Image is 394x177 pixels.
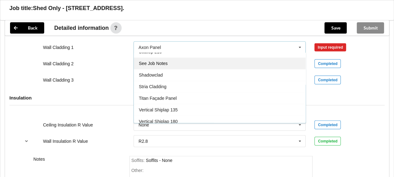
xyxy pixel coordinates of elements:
div: Completed [314,137,341,146]
span: Scallop 215 [139,50,162,55]
div: Soffits [146,158,172,163]
span: Other: [131,168,144,173]
label: Wall Cladding 3 [43,78,74,83]
div: None [139,123,149,127]
div: Completed [314,121,341,129]
div: R2.8 [139,139,148,143]
span: Soffits : [131,158,146,163]
label: Wall Cladding 1 [43,45,74,50]
div: Completed [314,76,341,84]
span: Detailed information [54,25,109,31]
label: Ceiling Insulation R Value [43,122,93,127]
label: Wall Cladding 2 [43,61,74,66]
div: Input required [314,43,346,51]
button: Back [10,22,44,34]
span: Vertical Shiplap 180 [139,119,178,124]
span: Titan Façade Panel [139,96,177,101]
h4: Insulation [9,95,385,101]
span: Shadowclad [139,73,163,78]
span: See Job Notes [139,61,168,66]
span: Vertical Shiplap 135 [139,108,178,113]
button: reference-toggle [20,136,33,147]
h3: Shed Only - [STREET_ADDRESS]. [33,5,124,12]
label: Wall Insulation R Value [43,139,88,144]
div: Completed [314,59,341,68]
button: Save [324,22,347,34]
span: Stria Cladding [139,84,166,89]
h3: Job title: [9,5,33,12]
